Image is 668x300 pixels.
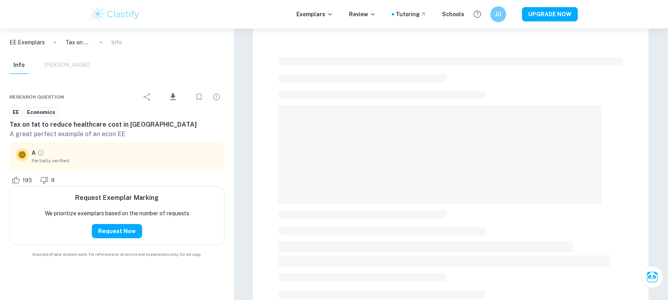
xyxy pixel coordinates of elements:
[32,157,218,164] span: Partially verified
[38,174,59,186] div: Dislike
[9,174,36,186] div: Like
[641,266,663,288] button: Ask Clai
[209,89,224,105] div: Report issue
[24,108,58,116] span: Economics
[9,107,22,117] a: EE
[10,108,22,116] span: EE
[90,6,140,22] img: Clastify logo
[18,177,36,184] span: 193
[32,148,36,157] p: A
[471,8,484,21] button: Help and Feedback
[37,149,44,156] a: Grade partially verified
[65,38,91,47] p: Tax on fat to reduce healthcare cost in [GEOGRAPHIC_DATA]
[396,10,426,19] a: Tutoring
[139,89,155,105] div: Share
[522,7,578,21] button: UPGRADE NOW
[296,10,333,19] p: Exemplars
[157,87,190,107] div: Download
[191,89,207,105] div: Bookmark
[75,193,159,203] h6: Request Exemplar Marking
[9,57,28,74] button: Info
[9,129,224,139] p: A great perfect example of an econ EE
[9,251,224,257] span: Example of past student work. For reference on structure and expectations only. Do not copy.
[442,10,464,19] a: Schools
[92,224,142,238] button: Request Now
[9,38,45,47] a: EE Exemplars
[47,177,59,184] span: 9
[9,120,224,129] h6: Tax on fat to reduce healthcare cost in [GEOGRAPHIC_DATA]
[45,209,189,218] p: We prioritize exemplars based on the number of requests
[9,93,64,101] span: Research question
[24,107,58,117] a: Economics
[349,10,376,19] p: Review
[111,38,122,47] p: Info
[490,6,506,22] button: JU
[494,10,503,19] h6: JU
